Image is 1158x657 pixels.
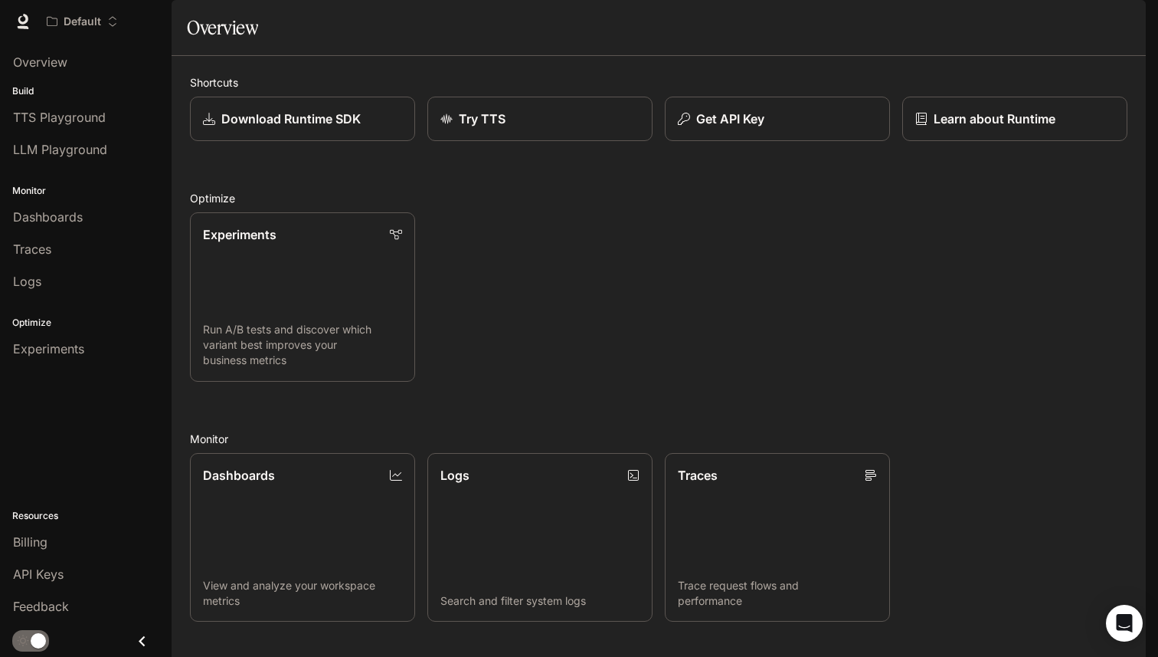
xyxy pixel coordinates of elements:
h1: Overview [187,12,258,43]
p: View and analyze your workspace metrics [203,578,402,609]
p: Default [64,15,101,28]
h2: Monitor [190,431,1127,447]
p: Trace request flows and performance [678,578,877,609]
p: Learn about Runtime [934,110,1055,128]
a: Learn about Runtime [902,97,1127,141]
p: Logs [440,466,469,485]
h2: Optimize [190,190,1127,206]
a: TracesTrace request flows and performance [665,453,890,623]
button: Get API Key [665,97,890,141]
p: Try TTS [459,110,505,128]
p: Download Runtime SDK [221,110,361,128]
p: Traces [678,466,718,485]
p: Get API Key [696,110,764,128]
a: Try TTS [427,97,653,141]
p: Dashboards [203,466,275,485]
p: Run A/B tests and discover which variant best improves your business metrics [203,322,402,368]
p: Experiments [203,225,276,244]
a: DashboardsView and analyze your workspace metrics [190,453,415,623]
a: LogsSearch and filter system logs [427,453,653,623]
div: Open Intercom Messenger [1106,605,1143,642]
a: Download Runtime SDK [190,97,415,141]
p: Search and filter system logs [440,593,640,609]
a: ExperimentsRun A/B tests and discover which variant best improves your business metrics [190,212,415,382]
h2: Shortcuts [190,74,1127,90]
button: Open workspace menu [40,6,125,37]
